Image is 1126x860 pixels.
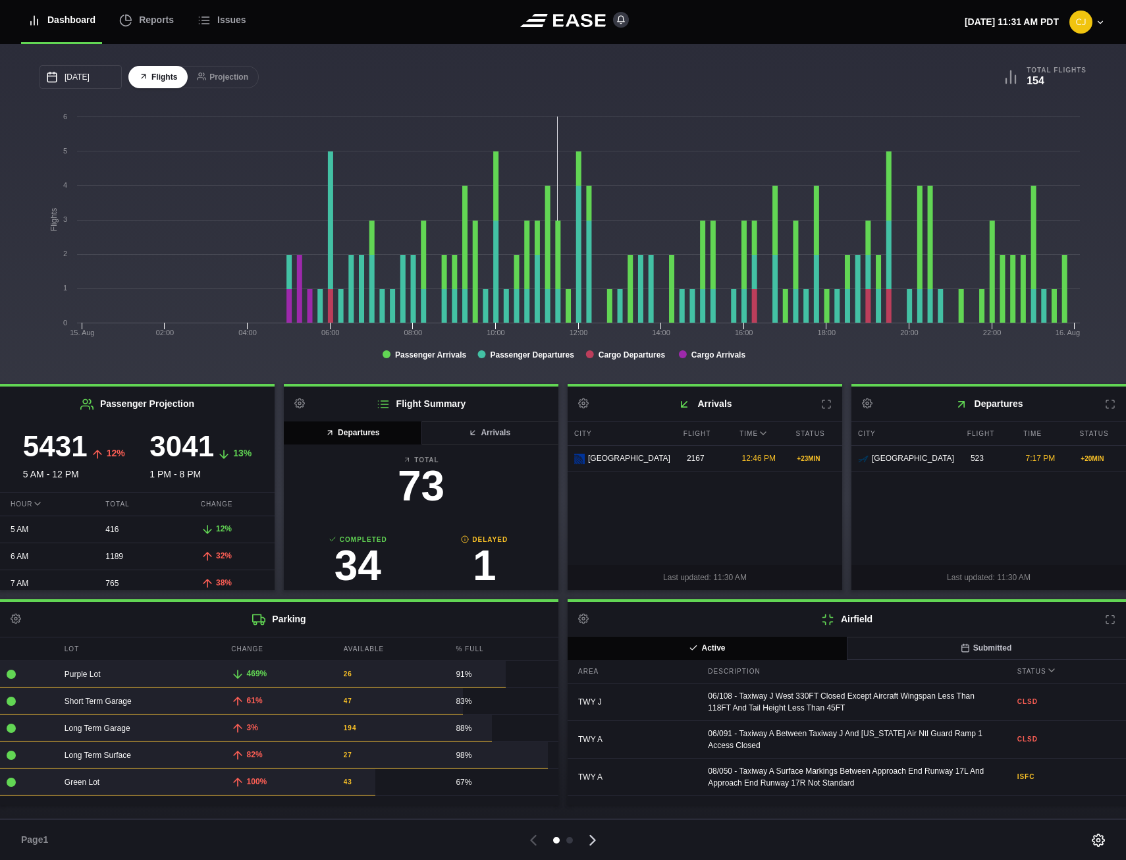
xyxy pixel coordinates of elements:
div: Flight [677,422,730,445]
b: 194 [344,723,357,733]
button: Active [568,637,847,660]
text: 20:00 [900,329,919,336]
tspan: Flights [49,208,59,231]
text: 5 [63,147,67,155]
button: Projection [186,66,259,89]
span: Long Term Surface [65,751,131,760]
b: CLSD [1017,697,1115,707]
div: Time [733,422,786,445]
h3: 1 [421,545,549,587]
h2: Departures [851,387,1126,421]
div: 416 [95,517,179,542]
tspan: 15. Aug [70,329,94,336]
span: 12:46 PM [742,454,776,463]
text: 4 [63,181,67,189]
span: Yellow Lot [65,805,100,814]
div: + 20 MIN [1081,454,1119,464]
div: Change [190,493,275,516]
h3: 73 [294,465,548,507]
b: 154 [1027,75,1044,86]
span: Long Term Garage [65,724,130,733]
div: 2% [456,803,552,815]
button: Submitted [846,637,1126,660]
text: 0 [63,319,67,327]
span: [GEOGRAPHIC_DATA] [872,452,954,464]
div: Flight [961,422,1013,445]
div: 1 PM - 8 PM [138,432,265,481]
div: Last updated: 11:30 AM [851,565,1126,590]
div: Lot [58,637,221,660]
b: 47 [344,696,352,706]
text: 08:00 [404,329,423,336]
h3: 34 [294,545,421,587]
text: 3 [63,215,67,223]
div: 08/067 - Taxiway B Edge Markings Between Taxiway Q And Taxiway N Not Marked [697,796,996,833]
tspan: Cargo Departures [599,350,666,360]
text: 12:00 [570,329,588,336]
text: 10:00 [487,329,505,336]
b: Delayed [421,535,549,545]
div: Available [337,637,446,660]
tspan: Passenger Arrivals [395,350,467,360]
b: CLSD [1017,734,1115,744]
span: 469% [247,669,267,678]
text: 18:00 [818,329,836,336]
tspan: 16. Aug [1056,329,1080,336]
h2: Flight Summary [284,387,558,421]
div: Status [1007,660,1126,683]
b: Total [294,455,548,465]
div: 06/091 - Taxiway A Between Taxiway J And [US_STATE] Air Ntl Guard Ramp 1 Access Closed [697,721,996,758]
span: [GEOGRAPHIC_DATA] [588,452,670,464]
div: 5 AM - 12 PM [11,432,138,481]
h3: 3041 [149,432,214,461]
text: 14:00 [652,329,670,336]
div: + 23 MIN [797,454,836,464]
div: Status [790,422,842,445]
span: TWY J [578,697,602,707]
a: Completed34 [294,535,421,593]
span: 0% [247,804,258,813]
div: % Full [449,637,558,660]
span: Purple Lot [65,670,101,679]
a: Total73 [294,455,548,514]
div: City [568,422,674,445]
div: Area [568,660,687,683]
div: City [851,422,957,445]
div: Description [697,660,996,683]
div: 06/108 - Taxiway J West 330FT Closed Except Aircraft Wingspan Less Than 118FT And Tail Height Les... [697,684,996,720]
span: TWY A [578,735,603,744]
text: 04:00 [238,329,257,336]
p: [DATE] 11:31 AM PDT [965,15,1059,29]
text: 16:00 [735,329,753,336]
h2: Arrivals [568,387,842,421]
b: Completed [294,535,421,545]
span: 38% [216,578,232,587]
text: 2 [63,250,67,257]
div: 1189 [95,544,179,569]
h2: Airfield [568,602,1126,637]
a: Delayed1 [421,535,549,593]
div: 523 [964,446,1016,471]
div: 98% [456,749,552,761]
div: 83% [456,695,552,707]
button: Arrivals [421,421,559,444]
span: 12% [216,524,232,533]
text: 1 [63,284,67,292]
input: mm/dd/yyyy [40,65,122,89]
tspan: Passenger Departures [490,350,574,360]
text: 06:00 [321,329,340,336]
div: 2167 [680,446,732,471]
div: 67% [456,776,552,788]
span: 82% [247,750,263,759]
text: 02:00 [156,329,174,336]
span: Short Term Garage [65,697,132,706]
div: Time [1017,422,1069,445]
span: Page 1 [21,833,54,847]
b: ISFC [1017,772,1115,782]
tspan: Cargo Arrivals [691,350,746,360]
span: Green Lot [65,778,99,787]
b: 26 [344,669,352,679]
b: Total Flights [1027,66,1086,74]
div: 08/050 - Taxiway A Surface Markings Between Approach End Runway 17L And Approach End Runway 17R N... [697,759,996,795]
b: 218 [344,804,357,814]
